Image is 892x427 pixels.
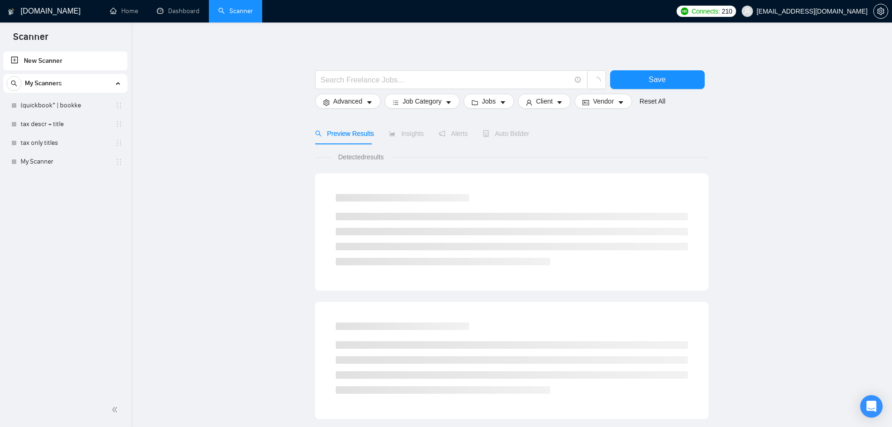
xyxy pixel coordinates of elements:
[593,96,613,106] span: Vendor
[115,158,123,165] span: holder
[874,7,888,15] span: setting
[403,96,442,106] span: Job Category
[7,76,22,91] button: search
[115,139,123,147] span: holder
[692,6,720,16] span: Connects:
[218,7,253,15] a: searchScanner
[110,7,138,15] a: homeHome
[333,96,362,106] span: Advanced
[21,134,110,152] a: tax only titles
[582,99,589,106] span: idcard
[21,115,110,134] a: tax descr + title
[389,130,424,137] span: Insights
[575,77,581,83] span: info-circle
[321,74,571,86] input: Search Freelance Jobs...
[500,99,506,106] span: caret-down
[323,99,330,106] span: setting
[722,6,732,16] span: 210
[482,96,496,106] span: Jobs
[439,130,468,137] span: Alerts
[592,77,601,85] span: loading
[873,4,888,19] button: setting
[518,94,571,109] button: userClientcaret-down
[610,70,705,89] button: Save
[392,99,399,106] span: bars
[384,94,460,109] button: barsJob Categorycaret-down
[556,99,563,106] span: caret-down
[472,99,478,106] span: folder
[21,96,110,115] a: (quickbook* | bookke
[860,395,883,418] div: Open Intercom Messenger
[111,405,121,414] span: double-left
[873,7,888,15] a: setting
[6,30,56,50] span: Scanner
[115,120,123,128] span: holder
[618,99,624,106] span: caret-down
[21,152,110,171] a: My Scanner
[315,130,322,137] span: search
[389,130,396,137] span: area-chart
[11,52,120,70] a: New Scanner
[157,7,199,15] a: dashboardDashboard
[25,74,62,93] span: My Scanners
[640,96,665,106] a: Reset All
[315,130,374,137] span: Preview Results
[439,130,445,137] span: notification
[536,96,553,106] span: Client
[483,130,489,137] span: robot
[315,94,381,109] button: settingAdvancedcaret-down
[526,99,532,106] span: user
[115,102,123,109] span: holder
[681,7,688,15] img: upwork-logo.png
[366,99,373,106] span: caret-down
[744,8,751,15] span: user
[464,94,514,109] button: folderJobscaret-down
[3,74,127,171] li: My Scanners
[483,130,529,137] span: Auto Bidder
[8,4,15,19] img: logo
[649,74,665,85] span: Save
[332,152,390,162] span: Detected results
[445,99,452,106] span: caret-down
[3,52,127,70] li: New Scanner
[7,80,21,87] span: search
[575,94,632,109] button: idcardVendorcaret-down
